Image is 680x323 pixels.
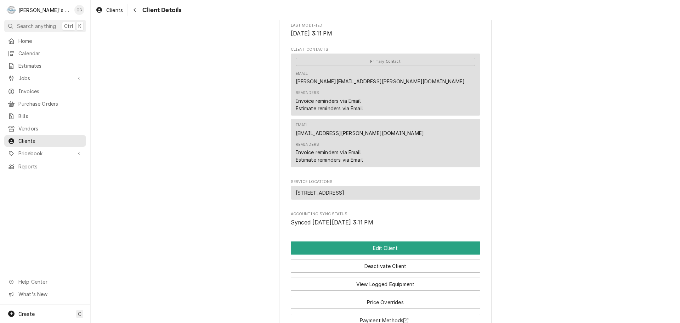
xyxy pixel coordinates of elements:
[291,211,480,227] div: Accounting Sync Status
[291,186,480,202] div: Service Locations List
[4,35,86,47] a: Home
[6,5,16,15] div: R
[291,23,480,28] span: Last Modified
[18,163,83,170] span: Reports
[291,186,480,200] div: Service Location
[296,142,363,163] div: Reminders
[291,241,480,255] div: Button Group Row
[291,23,480,38] div: Last Modified
[4,60,86,72] a: Estimates
[140,5,181,15] span: Client Details
[4,98,86,110] a: Purchase Orders
[18,100,83,107] span: Purchase Orders
[18,6,70,14] div: [PERSON_NAME]'s Commercial Refrigeration
[18,125,83,132] span: Vendors
[296,122,424,137] div: Email
[296,189,345,196] span: [STREET_ADDRESS]
[17,22,56,30] span: Search anything
[291,291,480,309] div: Button Group Row
[291,241,480,255] button: Edit Client
[78,310,81,318] span: C
[291,47,480,171] div: Client Contacts
[18,74,72,82] span: Jobs
[18,150,72,157] span: Pricebook
[4,123,86,134] a: Vendors
[78,22,81,30] span: K
[291,179,480,203] div: Service Locations
[18,88,83,95] span: Invoices
[296,105,363,112] div: Estimate reminders via Email
[18,62,83,69] span: Estimates
[291,179,480,185] span: Service Locations
[291,278,480,291] button: View Logged Equipment
[296,142,319,147] div: Reminders
[296,149,361,156] div: Invoice reminders via Email
[4,48,86,59] a: Calendar
[18,290,82,298] span: What's New
[18,50,83,57] span: Calendar
[106,6,123,14] span: Clients
[291,30,332,37] span: [DATE] 3:11 PM
[18,278,82,285] span: Help Center
[291,29,480,38] span: Last Modified
[291,255,480,273] div: Button Group Row
[296,122,308,128] div: Email
[291,218,480,227] span: Accounting Sync Status
[291,260,480,273] button: Deactivate Client
[4,147,86,159] a: Go to Pricebook
[296,90,363,112] div: Reminders
[18,37,83,45] span: Home
[18,137,83,145] span: Clients
[296,58,475,66] span: Primary Contact
[291,54,480,116] div: Contact
[74,5,84,15] div: Christine Gutierrez's Avatar
[4,72,86,84] a: Go to Jobs
[18,311,35,317] span: Create
[4,20,86,32] button: Search anythingCtrlK
[296,57,475,66] div: Primary
[291,296,480,309] button: Price Overrides
[129,4,140,16] button: Navigate back
[296,71,308,77] div: Email
[291,54,480,171] div: Client Contacts List
[4,276,86,288] a: Go to Help Center
[64,22,73,30] span: Ctrl
[296,97,361,105] div: Invoice reminders via Email
[93,4,126,16] a: Clients
[4,161,86,172] a: Reports
[291,219,373,226] span: Synced [DATE][DATE] 3:11 PM
[18,112,83,120] span: Bills
[4,110,86,122] a: Bills
[4,85,86,97] a: Invoices
[74,5,84,15] div: CG
[296,130,424,136] a: [EMAIL_ADDRESS][PERSON_NAME][DOMAIN_NAME]
[296,71,465,85] div: Email
[291,47,480,52] span: Client Contacts
[291,211,480,217] span: Accounting Sync Status
[296,78,465,84] a: [PERSON_NAME][EMAIL_ADDRESS][PERSON_NAME][DOMAIN_NAME]
[296,90,319,96] div: Reminders
[296,156,363,163] div: Estimate reminders via Email
[4,288,86,300] a: Go to What's New
[4,135,86,147] a: Clients
[6,5,16,15] div: Rudy's Commercial Refrigeration's Avatar
[291,273,480,291] div: Button Group Row
[291,119,480,167] div: Contact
